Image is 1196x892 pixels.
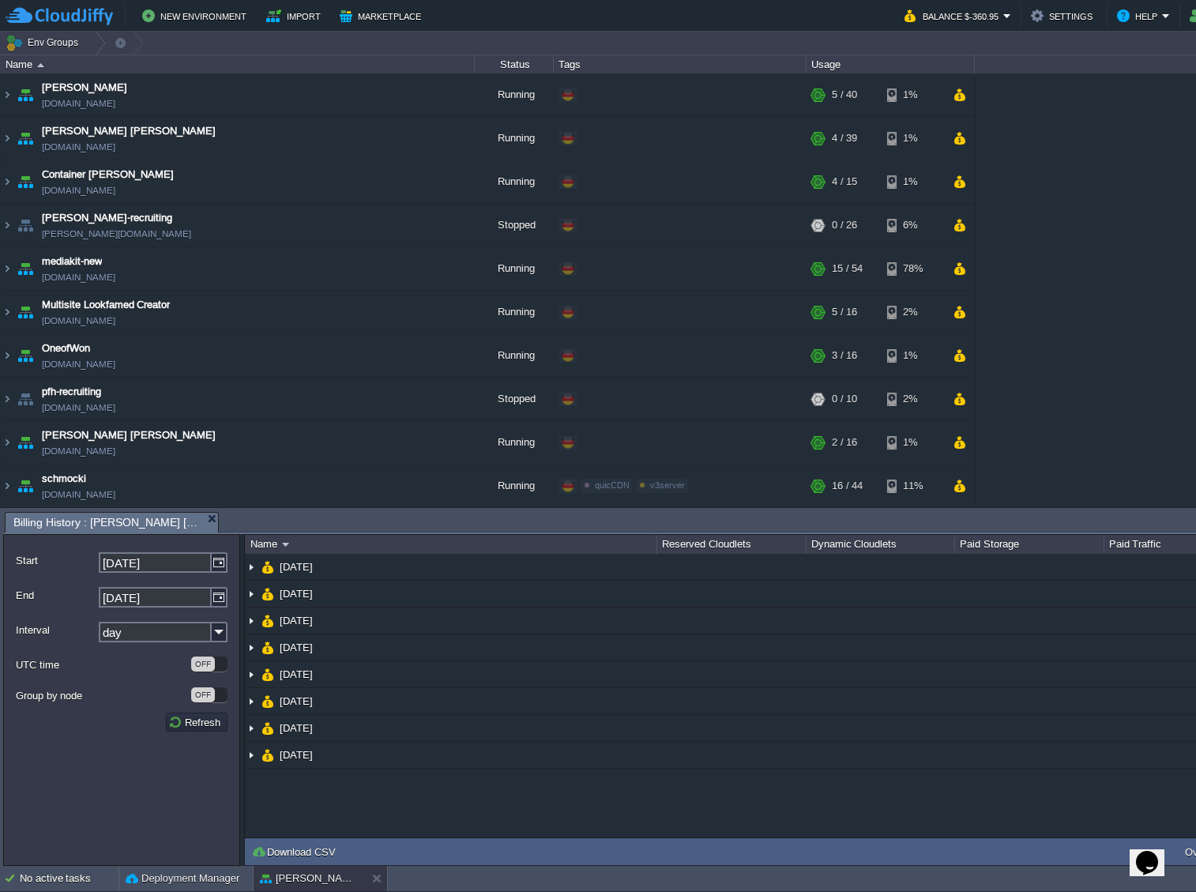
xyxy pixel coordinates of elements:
a: [DOMAIN_NAME] [42,400,115,416]
a: [DATE] [278,587,315,600]
img: AMDAwAAAACH5BAEAAAAALAAAAAABAAEAAAICRAEAOw== [1,334,13,377]
div: Running [475,421,554,464]
label: Group by node [16,687,190,704]
div: Running [475,291,554,333]
span: [PERSON_NAME] [PERSON_NAME] [42,427,216,443]
button: [PERSON_NAME] [PERSON_NAME] [260,871,359,886]
a: [DOMAIN_NAME] [42,183,115,198]
div: 1% [887,160,938,203]
img: AMDAwAAAACH5BAEAAAAALAAAAAABAAEAAAICRAEAOw== [245,554,258,580]
div: Name [246,535,656,554]
div: 15 / 54 [832,247,863,290]
label: Start [16,552,97,569]
img: AMDAwAAAACH5BAEAAAAALAAAAAABAAEAAAICRAEAOw== [1,465,13,507]
button: Deployment Manager [126,871,239,886]
div: No active tasks [20,866,118,891]
img: AMDAwAAAACH5BAEAAAAALAAAAAABAAEAAAICRAEAOw== [261,634,274,661]
div: 1% [887,117,938,160]
div: Usage [807,55,974,73]
a: pfh-recruiting [42,384,101,400]
img: AMDAwAAAACH5BAEAAAAALAAAAAABAAEAAAICRAEAOw== [245,742,258,768]
div: Reserved Cloudlets [658,535,806,554]
img: CloudJiffy [6,6,113,26]
label: UTC time [16,657,190,673]
img: AMDAwAAAACH5BAEAAAAALAAAAAABAAEAAAICRAEAOw== [261,554,274,580]
div: Running [475,247,554,290]
img: AMDAwAAAACH5BAEAAAAALAAAAAABAAEAAAICRAEAOw== [1,421,13,464]
a: [PERSON_NAME][DOMAIN_NAME] [42,226,191,242]
div: 78% [887,247,938,290]
img: AMDAwAAAACH5BAEAAAAALAAAAAABAAEAAAICRAEAOw== [245,608,258,634]
div: 1% [887,73,938,116]
img: AMDAwAAAACH5BAEAAAAALAAAAAABAAEAAAICRAEAOw== [1,160,13,203]
div: 0 / 26 [832,204,857,247]
button: Refresh [168,715,225,729]
div: 16 / 44 [832,465,863,507]
img: AMDAwAAAACH5BAEAAAAALAAAAAABAAEAAAICRAEAOw== [261,608,274,634]
img: AMDAwAAAACH5BAEAAAAALAAAAAABAAEAAAICRAEAOw== [14,117,36,160]
div: Running [475,73,554,116]
div: Running [475,117,554,160]
div: 0 / 10 [832,378,857,420]
div: 1% [887,334,938,377]
button: Help [1117,6,1162,25]
img: AMDAwAAAACH5BAEAAAAALAAAAAABAAEAAAICRAEAOw== [1,117,13,160]
a: [DATE] [278,668,315,681]
a: [DOMAIN_NAME] [42,443,115,459]
span: [DATE] [278,694,315,708]
a: [DATE] [278,560,315,574]
a: [DATE] [278,641,315,654]
span: quicCDN [595,480,630,490]
div: 2% [887,378,938,420]
span: v3server [650,480,685,490]
a: [DOMAIN_NAME] [42,356,115,372]
img: AMDAwAAAACH5BAEAAAAALAAAAAABAAEAAAICRAEAOw== [1,291,13,333]
img: AMDAwAAAACH5BAEAAAAALAAAAAABAAEAAAICRAEAOw== [261,715,274,741]
img: AMDAwAAAACH5BAEAAAAALAAAAAABAAEAAAICRAEAOw== [245,634,258,661]
div: 6% [887,204,938,247]
a: Multisite Lookfamed Creator [42,297,170,313]
img: AMDAwAAAACH5BAEAAAAALAAAAAABAAEAAAICRAEAOw== [245,581,258,607]
div: Tags [555,55,806,73]
img: AMDAwAAAACH5BAEAAAAALAAAAAABAAEAAAICRAEAOw== [261,688,274,714]
button: Balance $-360.95 [905,6,1003,25]
img: AMDAwAAAACH5BAEAAAAALAAAAAABAAEAAAICRAEAOw== [14,291,36,333]
img: AMDAwAAAACH5BAEAAAAALAAAAAABAAEAAAICRAEAOw== [261,742,274,768]
button: Download CSV [251,845,340,859]
a: mediakit-new [42,254,102,269]
a: [DATE] [278,614,315,627]
span: schmocki [42,471,86,487]
div: 2 / 16 [832,421,857,464]
div: Paid Storage [956,535,1104,554]
img: AMDAwAAAACH5BAEAAAAALAAAAAABAAEAAAICRAEAOw== [14,465,36,507]
img: AMDAwAAAACH5BAEAAAAALAAAAAABAAEAAAICRAEAOw== [14,73,36,116]
div: Name [2,55,474,73]
button: Settings [1031,6,1097,25]
button: Env Groups [6,32,84,54]
div: Running [475,334,554,377]
label: End [16,587,97,604]
div: Stopped [475,378,554,420]
a: OneofWon [42,341,90,356]
a: [PERSON_NAME] [42,80,127,96]
a: [DATE] [278,748,315,762]
a: [PERSON_NAME]-recruiting [42,210,172,226]
img: AMDAwAAAACH5BAEAAAAALAAAAAABAAEAAAICRAEAOw== [37,63,44,67]
a: Container [PERSON_NAME] [42,167,174,183]
img: AMDAwAAAACH5BAEAAAAALAAAAAABAAEAAAICRAEAOw== [245,715,258,741]
img: AMDAwAAAACH5BAEAAAAALAAAAAABAAEAAAICRAEAOw== [282,543,289,547]
img: AMDAwAAAACH5BAEAAAAALAAAAAABAAEAAAICRAEAOw== [261,661,274,687]
a: [DOMAIN_NAME] [42,313,115,329]
div: 4 / 39 [832,117,857,160]
img: AMDAwAAAACH5BAEAAAAALAAAAAABAAEAAAICRAEAOw== [245,661,258,687]
div: Dynamic Cloudlets [807,535,955,554]
img: AMDAwAAAACH5BAEAAAAALAAAAAABAAEAAAICRAEAOw== [14,421,36,464]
